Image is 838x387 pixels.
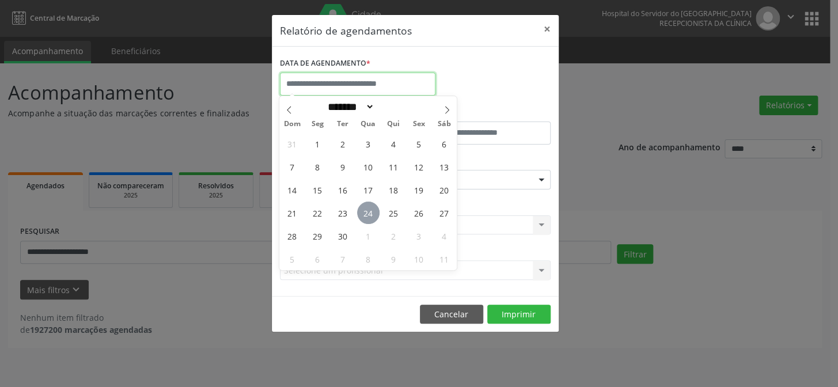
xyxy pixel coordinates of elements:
span: Setembro 7, 2025 [281,155,304,178]
span: Seg [305,120,330,128]
span: Setembro 15, 2025 [306,179,329,201]
button: Close [536,15,559,43]
span: Outubro 6, 2025 [306,248,329,270]
label: ATÉ [418,104,551,122]
span: Outubro 11, 2025 [433,248,455,270]
button: Cancelar [420,305,483,324]
span: Setembro 29, 2025 [306,225,329,247]
span: Outubro 7, 2025 [332,248,354,270]
span: Outubro 9, 2025 [382,248,405,270]
span: Setembro 2, 2025 [332,132,354,155]
span: Outubro 1, 2025 [357,225,380,247]
span: Outubro 2, 2025 [382,225,405,247]
label: DATA DE AGENDAMENTO [280,55,370,73]
input: Year [374,101,412,113]
span: Setembro 24, 2025 [357,202,380,224]
span: Setembro 22, 2025 [306,202,329,224]
span: Setembro 21, 2025 [281,202,304,224]
span: Setembro 12, 2025 [407,155,430,178]
span: Setembro 18, 2025 [382,179,405,201]
span: Setembro 30, 2025 [332,225,354,247]
span: Setembro 13, 2025 [433,155,455,178]
span: Setembro 26, 2025 [407,202,430,224]
h5: Relatório de agendamentos [280,23,412,38]
span: Setembro 5, 2025 [407,132,430,155]
span: Setembro 14, 2025 [281,179,304,201]
span: Setembro 1, 2025 [306,132,329,155]
span: Qui [381,120,406,128]
button: Imprimir [487,305,551,324]
span: Setembro 27, 2025 [433,202,455,224]
span: Agosto 31, 2025 [281,132,304,155]
span: Outubro 3, 2025 [407,225,430,247]
span: Setembro 9, 2025 [332,155,354,178]
span: Ter [330,120,355,128]
span: Setembro 3, 2025 [357,132,380,155]
span: Setembro 11, 2025 [382,155,405,178]
span: Outubro 10, 2025 [407,248,430,270]
span: Setembro 16, 2025 [332,179,354,201]
span: Setembro 17, 2025 [357,179,380,201]
span: Setembro 19, 2025 [407,179,430,201]
span: Sáb [431,120,457,128]
span: Outubro 5, 2025 [281,248,304,270]
span: Setembro 25, 2025 [382,202,405,224]
span: Setembro 8, 2025 [306,155,329,178]
select: Month [324,101,374,113]
span: Setembro 4, 2025 [382,132,405,155]
span: Setembro 10, 2025 [357,155,380,178]
span: Setembro 28, 2025 [281,225,304,247]
span: Qua [355,120,381,128]
span: Outubro 8, 2025 [357,248,380,270]
span: Setembro 23, 2025 [332,202,354,224]
span: Dom [279,120,305,128]
span: Sex [406,120,431,128]
span: Setembro 6, 2025 [433,132,455,155]
span: Setembro 20, 2025 [433,179,455,201]
span: Outubro 4, 2025 [433,225,455,247]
